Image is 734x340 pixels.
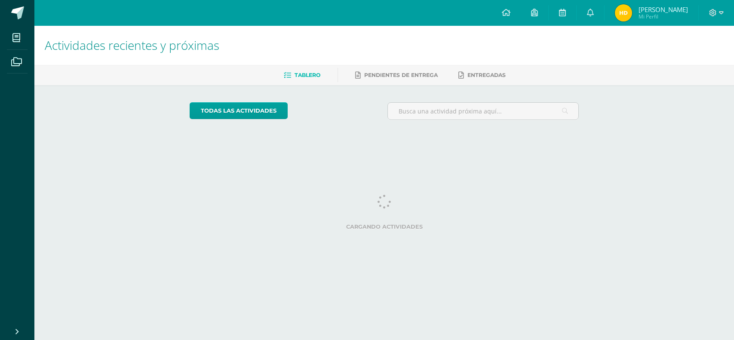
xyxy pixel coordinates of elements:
[355,68,438,82] a: Pendientes de entrega
[467,72,506,78] span: Entregadas
[639,13,688,20] span: Mi Perfil
[45,37,219,53] span: Actividades recientes y próximas
[388,103,578,119] input: Busca una actividad próxima aquí...
[615,4,632,21] img: 5d2cd533ad25ba9a7c6ad96140302f47.png
[364,72,438,78] span: Pendientes de entrega
[295,72,320,78] span: Tablero
[458,68,506,82] a: Entregadas
[639,5,688,14] span: [PERSON_NAME]
[190,102,288,119] a: todas las Actividades
[284,68,320,82] a: Tablero
[190,224,579,230] label: Cargando actividades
